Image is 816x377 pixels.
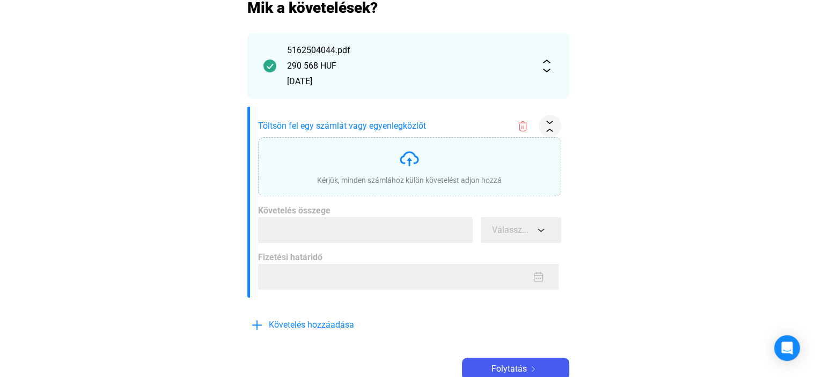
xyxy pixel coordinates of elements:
[317,175,502,186] div: Kérjük, minden számlához külön követelést adjon hozzá
[544,121,555,132] img: collapse
[517,121,528,132] img: trash-red
[540,60,553,72] img: expand
[492,225,528,235] span: Válassz...
[287,75,530,88] div: [DATE]
[258,252,322,262] span: Fizetési határidő
[263,60,276,72] img: checkmark-darker-green-circle
[527,366,540,372] img: arrow-right-white
[287,44,530,57] div: 5162504044.pdf
[287,60,530,72] div: 290 568 HUF
[774,335,800,361] div: Open Intercom Messenger
[399,148,420,169] img: upload-cloud
[481,217,561,243] button: Válassz...
[539,115,561,137] button: collapse
[512,115,534,137] button: trash-red
[491,363,527,375] span: Folytatás
[258,120,508,132] span: Töltsön fel egy számlát vagy egyenlegközlőt
[269,319,354,331] span: Követelés hozzáadása
[251,319,263,331] img: plus-blue
[247,314,408,336] button: plus-blueKövetelés hozzáadása
[258,205,330,216] span: Követelés összege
